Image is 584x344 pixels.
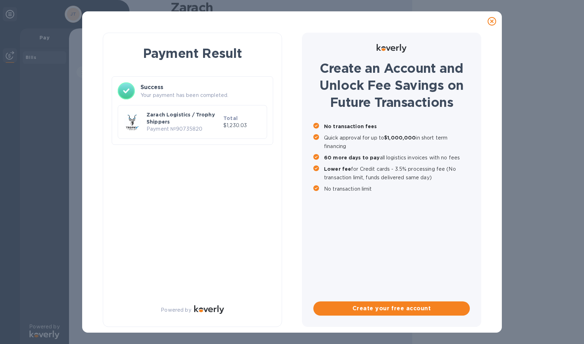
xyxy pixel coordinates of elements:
b: Total [223,115,238,121]
p: Quick approval for up to in short term financing [324,133,470,151]
p: Powered by [161,306,191,314]
p: Zarach Logistics / Trophy Shippers [147,111,221,125]
p: No transaction limit [324,185,470,193]
h3: Success [140,83,267,92]
b: Lower fee [324,166,351,172]
b: $1,000,000 [384,135,416,141]
img: Logo [194,305,224,314]
button: Create your free account [313,301,470,316]
b: No transaction fees [324,124,377,129]
p: Payment № 90735820 [147,125,221,133]
h1: Create an Account and Unlock Fee Savings on Future Transactions [313,60,470,111]
b: 60 more days to pay [324,155,380,160]
h1: Payment Result [115,44,270,62]
span: Create your free account [319,304,464,313]
p: for Credit cards - 3.5% processing fee (No transaction limit, funds delivered same day) [324,165,470,182]
p: all logistics invoices with no fees [324,153,470,162]
img: Logo [377,44,407,53]
p: Your payment has been completed. [140,92,267,99]
p: $1,230.03 [223,122,261,129]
